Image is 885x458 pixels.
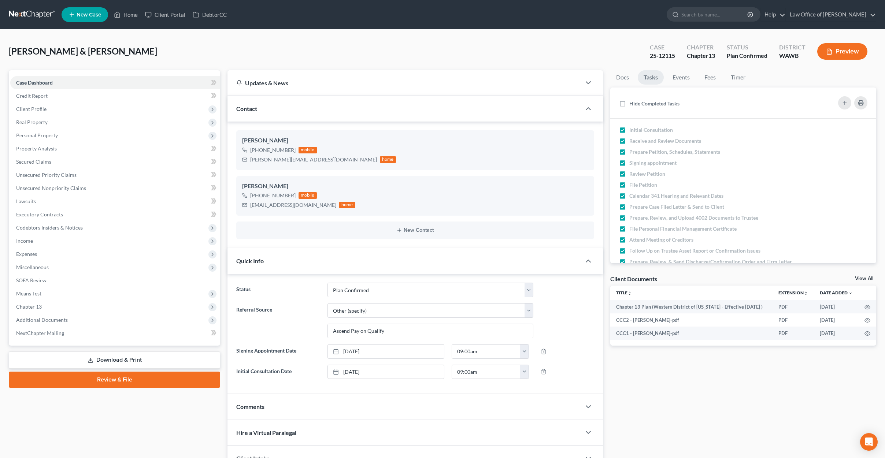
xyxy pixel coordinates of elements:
div: Plan Confirmed [727,52,767,60]
a: Client Portal [141,8,189,21]
span: Client Profile [16,106,47,112]
a: Property Analysis [10,142,220,155]
td: PDF [773,313,814,327]
a: Docs [610,70,635,85]
a: Credit Report [10,89,220,103]
div: Client Documents [610,275,657,283]
span: Signing appointment [629,160,677,166]
span: Prepare Petition, Schedules, Statements [629,149,720,155]
a: Date Added expand_more [820,290,853,295]
a: Extensionunfold_more [778,290,808,295]
span: Real Property [16,119,48,125]
label: Status [233,283,324,297]
label: Signing Appointment Date [233,344,324,359]
span: Secured Claims [16,159,51,165]
a: View All [855,276,873,281]
a: Events [667,70,696,85]
span: File Petition [629,182,657,188]
td: PDF [773,300,814,313]
div: mobile [299,147,317,153]
span: Quick Info [236,257,264,264]
span: Codebtors Insiders & Notices [16,224,83,231]
span: Prepare, Review, & Send Discharge/Confirmation Order and Firm Letter to Client [629,258,792,272]
a: Secured Claims [10,155,220,168]
span: Hide Completed Tasks [629,100,680,107]
span: Review Petition [629,171,665,177]
div: Chapter [687,43,715,52]
td: Chapter 13 Plan (Western District of [US_STATE] - Effective [DATE] ) [610,300,773,313]
span: [PERSON_NAME] & [PERSON_NAME] [9,46,157,56]
span: Initial Consultation [629,127,673,133]
div: home [380,156,396,163]
td: CCC2 - [PERSON_NAME]-pdf [610,313,773,327]
span: Follow Up on Trustee Asset Report or Confirmation Issues [629,247,760,254]
a: Fees [699,70,722,85]
span: New Case [77,12,101,18]
span: Case Dashboard [16,79,53,86]
a: Download & Print [9,351,220,369]
div: WAWB [779,52,806,60]
span: Expenses [16,251,37,257]
div: District [779,43,806,52]
div: [PERSON_NAME] [242,136,588,145]
span: Property Analysis [16,145,57,152]
span: Personal Property [16,132,58,138]
td: [DATE] [814,327,859,340]
td: CCC1 - [PERSON_NAME]-pdf [610,327,773,340]
div: Chapter [687,52,715,60]
div: Updates & News [236,79,572,87]
a: Case Dashboard [10,76,220,89]
span: Additional Documents [16,317,68,323]
a: Home [110,8,141,21]
span: Unsecured Nonpriority Claims [16,185,86,191]
span: Calendar 341 Hearing and Relevant Dates [629,193,723,199]
div: Open Intercom Messenger [860,433,878,451]
span: Receive and Review Documents [629,138,701,144]
div: [EMAIL_ADDRESS][DOMAIN_NAME] [250,201,336,209]
input: Search by name... [681,8,748,21]
span: NextChapter Mailing [16,330,64,336]
span: Attend Meeting of Creditors [629,237,693,243]
a: NextChapter Mailing [10,327,220,340]
div: [PERSON_NAME] [242,182,588,191]
a: Titleunfold_more [616,290,632,295]
label: Referral Source [233,303,324,338]
div: home [339,202,355,208]
div: mobile [299,192,317,199]
input: Other Referral Source [328,324,533,338]
i: unfold_more [627,291,632,295]
span: Means Test [16,290,41,297]
span: Unsecured Priority Claims [16,172,77,178]
div: Case [650,43,675,52]
a: DebtorCC [189,8,230,21]
div: Status [727,43,767,52]
span: File Personal Financial Management Certificate [629,226,737,232]
a: [DATE] [328,345,444,358]
div: [PERSON_NAME][EMAIL_ADDRESS][DOMAIN_NAME] [250,156,377,163]
input: -- : -- [452,345,520,358]
div: 25-12115 [650,52,675,60]
i: expand_more [848,291,853,295]
span: Hire a Virtual Paralegal [236,429,296,436]
a: Help [761,8,785,21]
a: Executory Contracts [10,208,220,221]
span: Contact [236,105,257,112]
span: 13 [708,52,715,59]
span: Executory Contracts [16,211,63,217]
button: New Contact [242,227,588,233]
a: Unsecured Nonpriority Claims [10,182,220,195]
a: [DATE] [328,365,444,379]
span: Comments [236,403,264,410]
span: Miscellaneous [16,264,49,270]
span: Lawsuits [16,198,36,204]
span: Credit Report [16,93,48,99]
label: Initial Consultation Date [233,365,324,379]
button: Preview [817,43,867,60]
a: Timer [725,70,751,85]
td: [DATE] [814,313,859,327]
a: Tasks [638,70,664,85]
span: Prepare Case Filed Letter & Send to Client [629,204,724,210]
span: SOFA Review [16,277,47,283]
span: Income [16,238,33,244]
a: Review & File [9,372,220,388]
